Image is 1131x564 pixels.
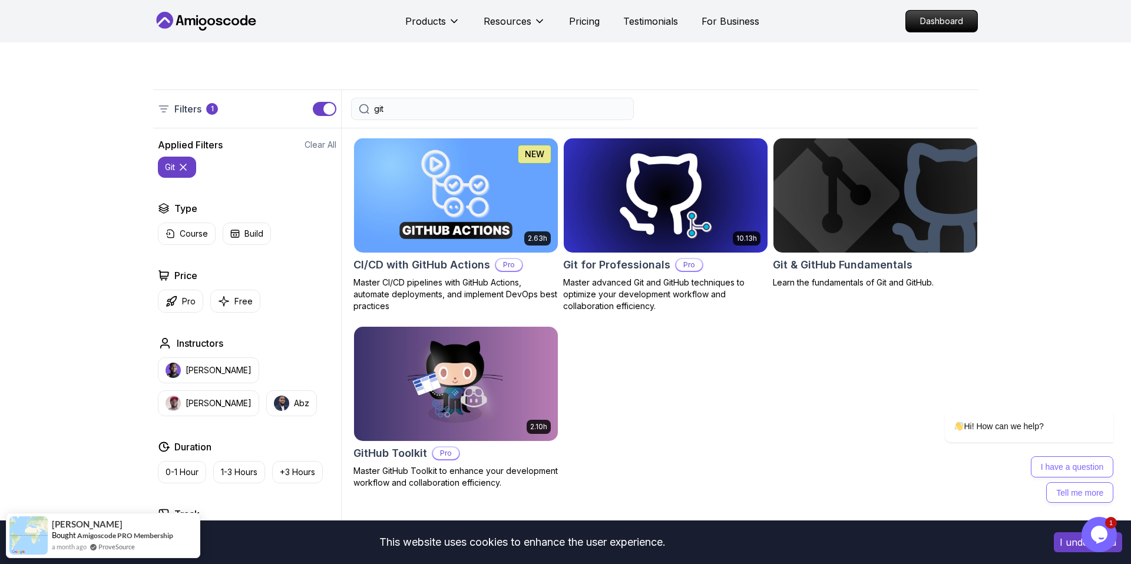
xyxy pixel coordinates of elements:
a: Testimonials [623,14,678,28]
div: This website uses cookies to enhance the user experience. [9,529,1036,555]
p: Pro [433,447,459,459]
p: Pro [496,259,522,271]
span: Bought [52,530,76,540]
input: Search Java, React, Spring boot ... [374,103,626,115]
p: Build [244,228,263,240]
button: Free [210,290,260,313]
a: Git for Professionals card10.13hGit for ProfessionalsProMaster advanced Git and GitHub techniques... [563,138,768,312]
button: instructor img[PERSON_NAME] [158,390,259,416]
p: 2.10h [530,422,547,432]
span: a month ago [52,542,87,552]
img: instructor img [166,396,181,411]
button: Resources [484,14,545,38]
p: Learn the fundamentals of Git and GitHub. [773,277,978,288]
p: Dashboard [906,11,977,32]
h2: Type [174,201,197,215]
p: 2.63h [528,234,547,243]
p: Free [234,296,253,307]
p: 10.13h [736,234,757,243]
p: NEW [525,148,544,160]
a: Amigoscode PRO Membership [77,531,173,540]
img: Git & GitHub Fundamentals card [768,135,982,255]
h2: Duration [174,440,211,454]
a: ProveSource [98,542,135,552]
p: Master advanced Git and GitHub techniques to optimize your development workflow and collaboration... [563,277,768,312]
p: Abz [294,397,309,409]
h2: Git for Professionals [563,257,670,273]
p: Resources [484,14,531,28]
h2: Git & GitHub Fundamentals [773,257,912,273]
a: GitHub Toolkit card2.10hGitHub ToolkitProMaster GitHub Toolkit to enhance your development workfl... [353,326,558,489]
p: git [165,161,175,173]
p: Pro [182,296,196,307]
button: +3 Hours [272,461,323,483]
img: instructor img [274,396,289,411]
h2: Track [174,507,200,521]
button: Accept cookies [1054,532,1122,552]
img: instructor img [166,363,181,378]
button: Pro [158,290,203,313]
p: 1 [211,104,214,114]
p: Course [180,228,208,240]
a: Dashboard [905,10,978,32]
p: 0-1 Hour [166,466,199,478]
a: CI/CD with GitHub Actions card2.63hNEWCI/CD with GitHub ActionsProMaster CI/CD pipelines with Git... [353,138,558,312]
button: 1-3 Hours [213,461,265,483]
button: instructor img[PERSON_NAME] [158,357,259,383]
p: +3 Hours [280,466,315,478]
h2: Applied Filters [158,138,223,152]
p: [PERSON_NAME] [186,397,252,409]
a: For Business [702,14,759,28]
button: Clear All [305,139,336,151]
h2: Instructors [177,336,223,350]
p: Master CI/CD pipelines with GitHub Actions, automate deployments, and implement DevOps best pract... [353,277,558,312]
button: instructor imgAbz [266,390,317,416]
p: Master GitHub Toolkit to enhance your development workflow and collaboration efficiency. [353,465,558,489]
img: CI/CD with GitHub Actions card [354,138,558,253]
img: GitHub Toolkit card [354,327,558,441]
h2: GitHub Toolkit [353,445,427,462]
a: Pricing [569,14,600,28]
button: 0-1 Hour [158,461,206,483]
button: Products [405,14,460,38]
button: git [158,157,196,178]
span: [PERSON_NAME] [52,519,123,529]
p: 1-3 Hours [221,466,257,478]
a: Git & GitHub Fundamentals cardGit & GitHub FundamentalsLearn the fundamentals of Git and GitHub. [773,138,978,288]
img: Git for Professionals card [564,138,768,253]
h2: Price [174,268,197,283]
img: provesource social proof notification image [9,516,48,555]
iframe: chat widget [1082,517,1119,552]
p: [PERSON_NAME] [186,364,252,376]
p: Pro [676,259,702,271]
p: Filters [174,102,201,116]
button: Build [223,223,271,245]
button: Course [158,223,216,245]
p: Products [405,14,446,28]
h2: CI/CD with GitHub Actions [353,257,490,273]
iframe: chat widget [907,317,1119,511]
